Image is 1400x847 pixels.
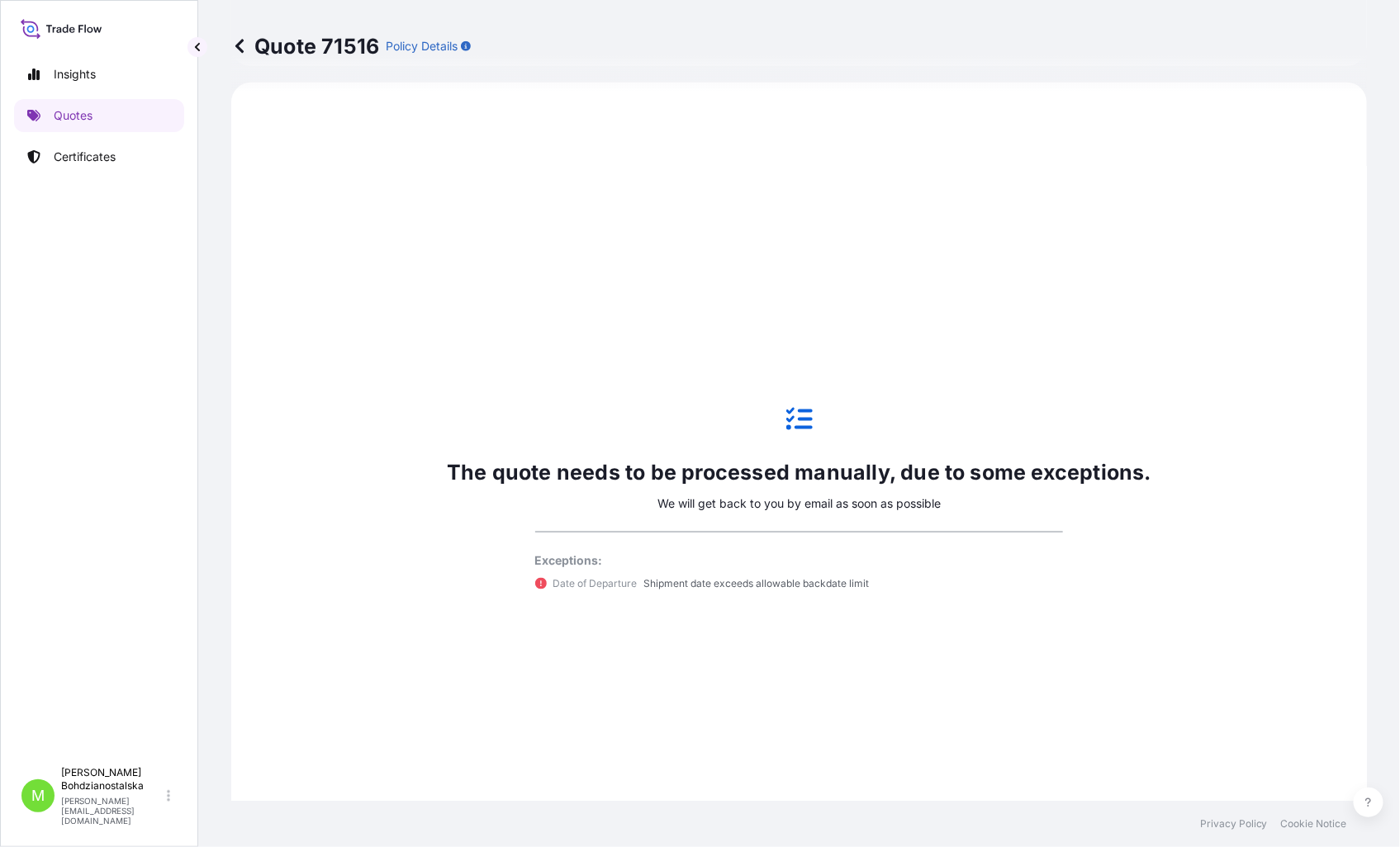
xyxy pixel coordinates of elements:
p: Insights [54,66,96,83]
p: Quote 71516 [231,33,379,59]
p: [PERSON_NAME][EMAIL_ADDRESS][DOMAIN_NAME] [61,796,164,826]
a: Certificates [14,140,184,173]
p: Policy Details [386,38,458,54]
a: Insights [14,58,184,91]
span: M [31,788,45,804]
p: Exceptions: [535,552,1064,569]
a: Quotes [14,99,184,132]
a: Privacy Policy [1200,817,1268,830]
p: Certificates [54,149,116,165]
p: We will get back to you by email as soon as possible [657,495,941,512]
p: Shipment date exceeds allowable backdate limit [644,575,870,592]
p: Quotes [54,107,93,124]
a: Cookie Notice [1281,817,1347,830]
p: [PERSON_NAME] Bohdzianostalska [61,766,164,793]
p: The quote needs to be processed manually, due to some exceptions. [447,459,1151,485]
p: Date of Departure [553,575,638,592]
